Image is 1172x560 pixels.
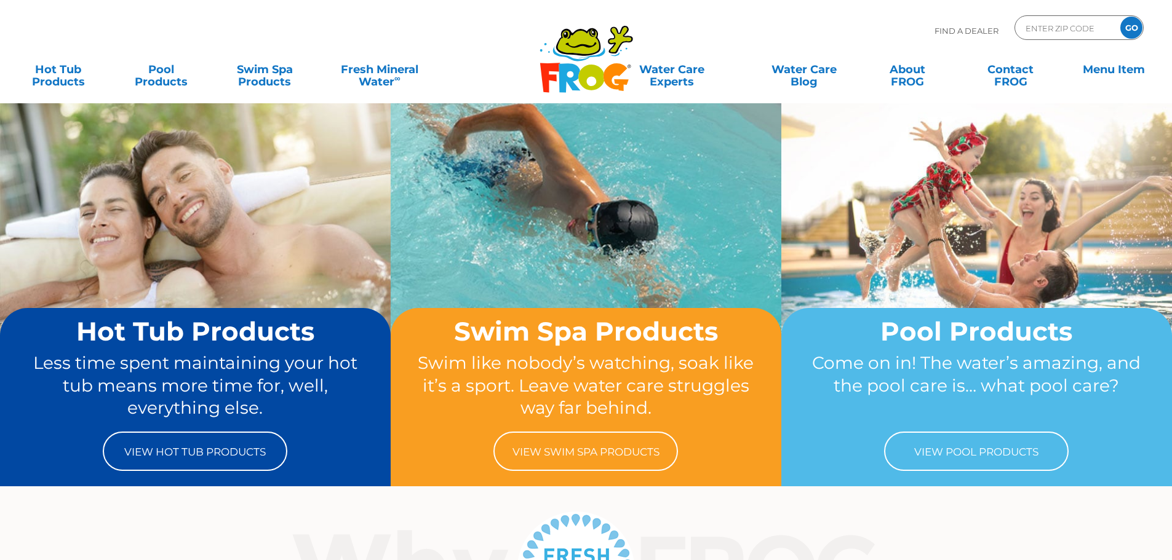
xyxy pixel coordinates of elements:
[23,317,367,345] h2: Hot Tub Products
[414,352,758,419] p: Swim like nobody’s watching, soak like it’s a sport. Leave water care struggles way far behind.
[805,317,1149,345] h2: Pool Products
[103,432,287,471] a: View Hot Tub Products
[1068,57,1160,82] a: Menu Item
[414,317,758,345] h2: Swim Spa Products
[116,57,207,82] a: PoolProducts
[12,57,104,82] a: Hot TubProducts
[884,432,1069,471] a: View Pool Products
[861,57,953,82] a: AboutFROG
[1024,19,1107,37] input: Zip Code Form
[219,57,311,82] a: Swim SpaProducts
[394,73,401,83] sup: ∞
[781,103,1172,394] img: home-banner-pool-short
[391,103,781,394] img: home-banner-swim-spa-short
[935,15,999,46] p: Find A Dealer
[493,432,678,471] a: View Swim Spa Products
[23,352,367,419] p: Less time spent maintaining your hot tub means more time for, well, everything else.
[805,352,1149,419] p: Come on in! The water’s amazing, and the pool care is… what pool care?
[758,57,850,82] a: Water CareBlog
[965,57,1056,82] a: ContactFROG
[1120,17,1142,39] input: GO
[597,57,746,82] a: Water CareExperts
[322,57,437,82] a: Fresh MineralWater∞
